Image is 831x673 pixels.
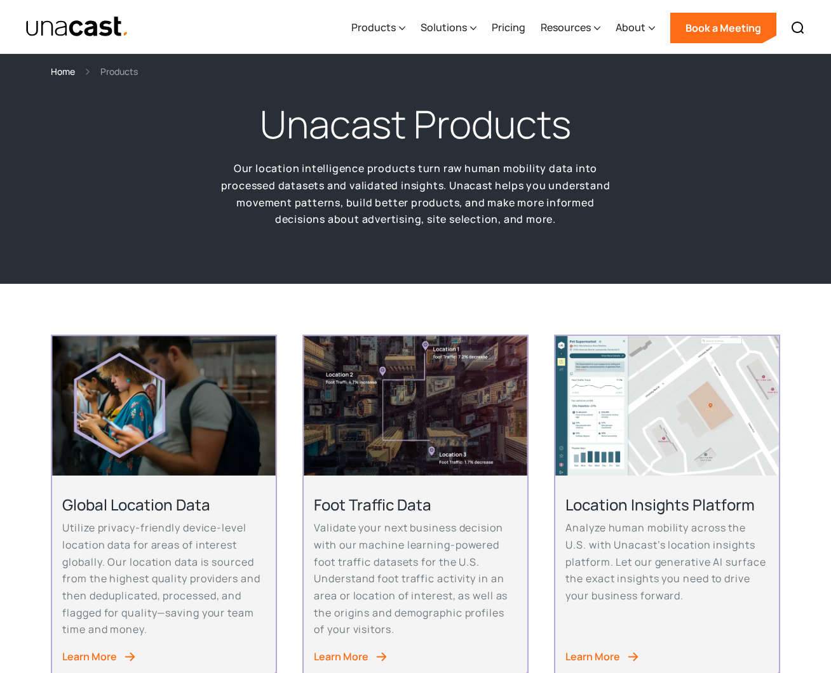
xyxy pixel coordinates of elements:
a: Book a Meeting [670,13,776,43]
a: Learn More [62,648,265,665]
p: Utilize privacy-friendly device-level location data for areas of interest globally. Our location ... [62,519,265,638]
div: Solutions [421,2,476,54]
div: Products [351,2,405,54]
img: Search icon [790,20,806,36]
div: Resources [541,2,600,54]
a: Learn More [565,648,768,665]
p: Our location intelligence products turn raw human mobility data into processed datasets and valid... [219,160,612,228]
a: home [25,16,129,38]
div: Learn More [314,648,368,665]
div: Products [100,64,138,79]
a: Home [51,64,75,79]
div: Products [351,20,396,35]
div: About [616,2,655,54]
div: Learn More [565,648,620,665]
p: Analyze human mobility across the U.S. with Unacast’s location insights platform. Let our generat... [565,519,768,604]
img: An aerial view of a city block with foot traffic data and location data information [304,336,527,476]
h1: Unacast Products [260,99,571,150]
h2: Foot Traffic Data [314,495,517,514]
a: Learn More [314,648,517,665]
p: Validate your next business decision with our machine learning-powered foot traffic datasets for ... [314,519,517,638]
h2: Location Insights Platform [565,495,768,514]
div: About [616,20,645,35]
a: Pricing [492,2,525,54]
div: Learn More [62,648,117,665]
h2: Global Location Data [62,495,265,514]
div: Solutions [421,20,467,35]
div: Resources [541,20,591,35]
img: Unacast text logo [25,16,129,38]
